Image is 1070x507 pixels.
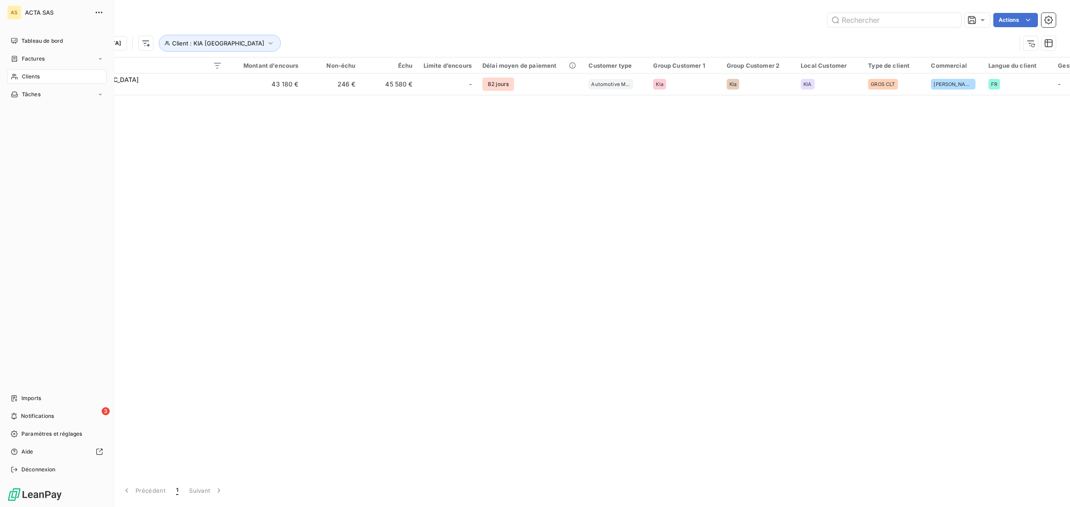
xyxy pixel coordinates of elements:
button: Suivant [184,481,229,500]
div: Local Customer [801,62,857,69]
span: 82 jours [482,78,514,91]
img: Logo LeanPay [7,487,62,502]
span: Clients [22,73,40,81]
div: Non-échu [309,62,356,69]
span: Déconnexion [21,466,56,474]
iframe: Intercom live chat [1040,477,1061,498]
span: Client : KIA [GEOGRAPHIC_DATA] [172,40,264,47]
td: 246 € [304,74,361,95]
button: Client : KIA [GEOGRAPHIC_DATA] [159,35,281,52]
span: GROS CLT [871,82,895,87]
span: Paramètres et réglages [21,430,82,438]
td: 45 580 € [361,74,418,95]
span: Automotive Manufacturers [591,82,630,87]
span: - [469,80,472,89]
button: Actions [993,13,1038,27]
span: [PERSON_NAME] [934,82,973,87]
div: Délai moyen de paiement [482,62,578,69]
span: CKIA [62,84,222,93]
span: Factures [22,55,45,63]
span: Aide [21,448,33,456]
div: Group Customer 2 [727,62,790,69]
span: KIA [803,82,811,87]
div: Type de client [868,62,920,69]
div: Langue du client [988,62,1047,69]
span: 3 [102,407,110,415]
div: Group Customer 1 [653,62,716,69]
div: Customer type [588,62,642,69]
td: 43 180 € [227,74,304,95]
button: 1 [171,481,184,500]
div: Échu [366,62,413,69]
span: - [1058,80,1061,88]
span: 1 [176,486,178,495]
span: Imports [21,394,41,402]
span: Kia [729,82,737,87]
div: AS [7,5,21,20]
span: Tâches [22,90,41,98]
span: Notifications [21,412,54,420]
span: ACTA SAS [25,9,89,16]
span: Tableau de bord [21,37,63,45]
span: FR [991,82,997,87]
div: Limite d’encours [424,62,472,69]
div: Montant d'encours [233,62,299,69]
input: Rechercher [827,13,961,27]
a: Aide [7,445,107,459]
span: Kia [656,82,663,87]
div: Commercial [931,62,978,69]
button: Précédent [117,481,171,500]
